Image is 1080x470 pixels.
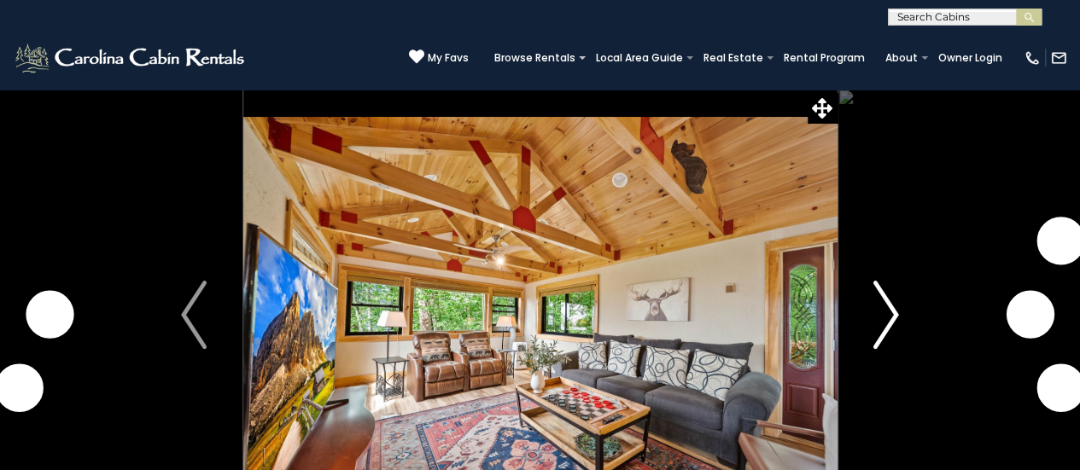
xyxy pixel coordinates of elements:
[587,46,692,70] a: Local Area Guide
[775,46,873,70] a: Rental Program
[13,41,249,75] img: White-1-2.png
[428,50,469,66] span: My Favs
[181,281,207,349] img: arrow
[409,49,469,67] a: My Favs
[873,281,899,349] img: arrow
[930,46,1011,70] a: Owner Login
[695,46,772,70] a: Real Estate
[1024,49,1041,67] img: phone-regular-white.png
[1050,49,1067,67] img: mail-regular-white.png
[486,46,584,70] a: Browse Rentals
[877,46,926,70] a: About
